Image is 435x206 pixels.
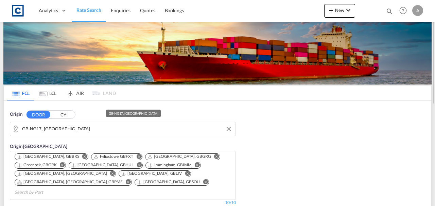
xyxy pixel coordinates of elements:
div: A [412,5,423,16]
div: Southampton, GBSOU [137,179,200,185]
md-chips-wrap: Chips container. Use arrow keys to select chips. [14,151,232,198]
div: Grangemouth, GBGRG [147,154,211,160]
span: Enquiries [111,7,130,13]
span: New [327,7,352,13]
span: Bookings [165,7,184,13]
div: Press delete to remove this chip. [137,179,202,185]
div: Portsmouth, HAM, GBPME [17,179,123,185]
div: Press delete to remove this chip. [121,171,183,176]
button: Remove [132,154,142,161]
div: GB-NG17, [GEOGRAPHIC_DATA] [109,110,158,117]
md-icon: icon-airplane [66,89,74,94]
span: Analytics [39,7,58,14]
div: Press delete to remove this chip. [17,154,81,160]
button: Clear Input [224,124,234,134]
button: icon-plus 400-fgNewicon-chevron-down [324,4,355,18]
span: Quotes [140,7,155,13]
span: Origin [10,111,22,118]
span: Rate Search [76,7,101,13]
img: 1fdb9190129311efbfaf67cbb4249bed.jpeg [10,3,25,18]
div: Immingham, GBIMM [148,162,191,168]
div: Press delete to remove this chip. [17,179,124,185]
md-tab-item: LCL [34,86,62,100]
button: Remove [78,154,88,161]
button: DOOR [27,111,50,118]
div: Greenock, GBGRK [17,162,57,168]
div: 10/10 [225,200,236,206]
div: Bristol, GBBRS [17,154,79,160]
div: Hull, GBHUL [71,162,134,168]
span: Help [397,5,409,16]
button: CY [51,111,75,118]
md-tab-item: AIR [62,86,89,100]
md-icon: icon-chevron-down [344,6,352,14]
div: Liverpool, GBLIV [121,171,182,176]
div: Felixstowe, GBFXT [93,154,133,160]
div: icon-magnify [386,7,393,18]
md-icon: icon-plus 400-fg [327,6,335,14]
input: Search by Door [22,124,232,134]
input: Search by Port [15,187,79,198]
button: Remove [105,171,116,177]
div: Press delete to remove this chip. [17,162,58,168]
img: LCL+%26+FCL+BACKGROUND.png [3,22,432,85]
button: Remove [210,154,220,161]
div: Press delete to remove this chip. [147,154,212,160]
button: Remove [190,162,201,169]
div: Press delete to remove this chip. [93,154,135,160]
div: Press delete to remove this chip. [148,162,193,168]
button: Remove [55,162,66,169]
button: Remove [132,162,142,169]
md-input-container: GB-NG17, Ashfield [10,122,236,136]
div: Help [397,5,412,17]
span: Origin [GEOGRAPHIC_DATA] [10,144,67,149]
button: Remove [198,179,209,186]
div: London Gateway Port, GBLGP [17,171,107,176]
div: Press delete to remove this chip. [17,171,108,176]
md-icon: icon-magnify [386,7,393,15]
div: Press delete to remove this chip. [71,162,135,168]
button: Remove [121,179,132,186]
md-tab-item: FCL [7,86,34,100]
button: Remove [180,171,191,177]
md-pagination-wrapper: Use the left and right arrow keys to navigate between tabs [7,86,116,100]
